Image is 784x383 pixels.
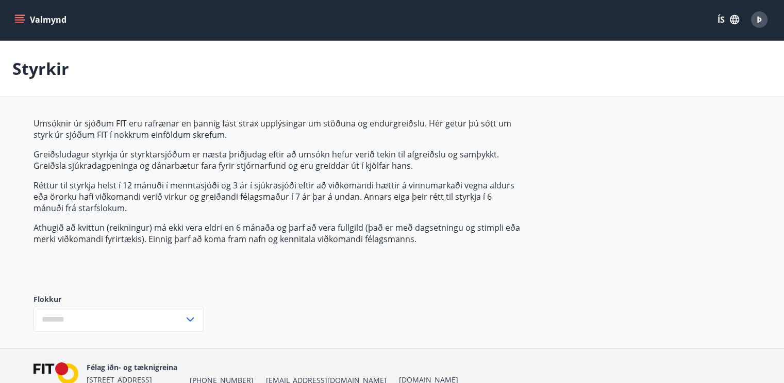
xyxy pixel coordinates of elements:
p: Umsóknir úr sjóðum FIT eru rafrænar en þannig fást strax upplýsingar um stöðuna og endurgreiðslu.... [34,118,520,140]
button: ÍS [712,10,745,29]
p: Athugið að kvittun (reikningur) má ekki vera eldri en 6 mánaða og þarf að vera fullgild (það er m... [34,222,520,245]
span: Þ [757,14,762,25]
button: Þ [747,7,772,32]
button: menu [12,10,71,29]
p: Styrkir [12,57,69,80]
p: Réttur til styrkja helst í 12 mánuði í menntasjóði og 3 ár í sjúkrasjóði eftir að viðkomandi hætt... [34,180,520,214]
label: Flokkur [34,294,204,305]
p: Greiðsludagur styrkja úr styrktarsjóðum er næsta þriðjudag eftir að umsókn hefur verið tekin til ... [34,149,520,171]
span: Félag iðn- og tæknigreina [87,362,177,372]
